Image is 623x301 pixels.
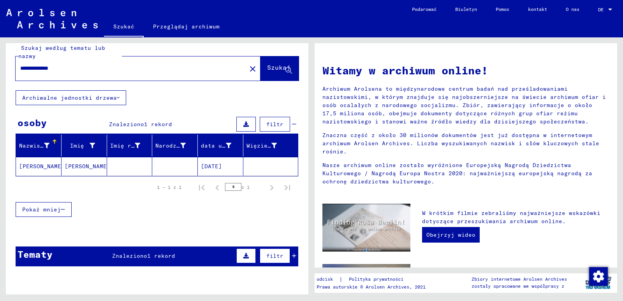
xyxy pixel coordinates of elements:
[246,142,282,149] font: Więzień nr
[589,267,607,285] div: Zmiana zgody
[201,142,250,149] font: data urodzenia
[65,139,107,152] div: Imię
[18,248,53,260] font: Tematy
[201,163,222,170] font: [DATE]
[16,202,72,217] button: Pokaż mniej
[112,252,147,259] font: Znaleziono
[339,276,343,283] font: |
[245,61,260,76] button: Jasne
[589,267,608,286] img: Zmiana zgody
[104,17,144,37] a: Szukać
[264,180,280,195] button: Następna strona
[422,227,480,243] a: Obejrzyj wideo
[6,9,98,28] img: Arolsen_neg.svg
[317,284,426,290] font: Prawa autorskie © Arolsen Archives, 2021
[566,6,579,12] font: O nas
[113,23,134,30] font: Szukać
[19,139,61,152] div: Nazwisko
[155,139,197,152] div: Narodziny
[260,56,299,81] button: Szukaj
[349,276,403,282] font: Polityka prywatności
[157,184,181,190] font: 1 – 1 z 1
[18,117,47,128] font: osoby
[19,163,65,170] font: [PERSON_NAME]
[22,206,61,213] font: Pokaż mniej
[472,276,567,282] font: Zbiory internetowe Arolsen Archives
[528,6,547,12] font: kontakt
[472,283,564,289] font: zostały opracowane we współpracy z
[153,23,220,30] font: Przeglądaj archiwum
[322,132,599,155] font: Znaczna część z około 30 milionów dokumentów jest już dostępna w internetowym archiwum Arolsen Ar...
[109,121,144,128] font: Znaleziono
[317,275,339,283] a: odcisk
[198,135,243,157] mat-header-cell: data urodzenia
[70,142,84,149] font: Imię
[246,139,289,152] div: Więzień nr
[144,17,229,36] a: Przeglądaj archiwum
[201,139,243,152] div: data urodzenia
[426,231,475,238] font: Obejrzyj wideo
[260,117,290,132] button: filtr
[266,121,283,128] font: filtr
[209,180,225,195] button: Poprzednia strona
[16,90,126,105] button: Archiwalne jednostki drzewa
[584,273,613,292] img: yv_logo.png
[22,94,117,101] font: Archiwalne jednostki drzewa
[18,44,105,60] font: Szukaj według tematu lub nazwy
[496,6,509,12] font: Pomoc
[152,135,198,157] mat-header-cell: Narodziny
[267,63,290,71] font: Szukaj
[322,63,488,77] font: Witamy w archiwum online!
[65,163,110,170] font: [PERSON_NAME]
[455,6,477,12] font: Biuletyn
[412,6,436,12] font: Podarować
[266,252,283,259] font: filtr
[155,142,187,149] font: Narodziny
[62,135,107,157] mat-header-cell: Imię
[322,204,410,252] img: video.jpg
[248,64,257,74] mat-icon: close
[317,276,333,282] font: odcisk
[107,135,153,157] mat-header-cell: Imię rodowe
[144,121,172,128] font: 1 rekord
[322,162,592,185] font: Nasze archiwum online zostało wyróżnione Europejską Nagrodą Dziedzictwa Kulturowego / Nagrodą Eur...
[322,85,606,125] font: Archiwum Arolsena to międzynarodowe centrum badań nad prześladowaniami nazistowskimi, w którym zn...
[110,142,149,149] font: Imię rodowe
[422,209,600,225] font: W krótkim filmie zebraliśmy najważniejsze wskazówki dotyczące przeszukiwania archiwum online.
[19,142,47,149] font: Nazwisko
[241,184,250,190] font: z 1
[280,180,295,195] button: Ostatnia strona
[243,135,298,157] mat-header-cell: Więzień nr
[16,135,62,157] mat-header-cell: Nazwisko
[260,248,290,263] button: filtr
[110,139,152,152] div: Imię rodowe
[194,180,209,195] button: Pierwsza strona
[343,275,413,283] a: Polityka prywatności
[147,252,175,259] font: 1 rekord
[598,7,604,12] font: DE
